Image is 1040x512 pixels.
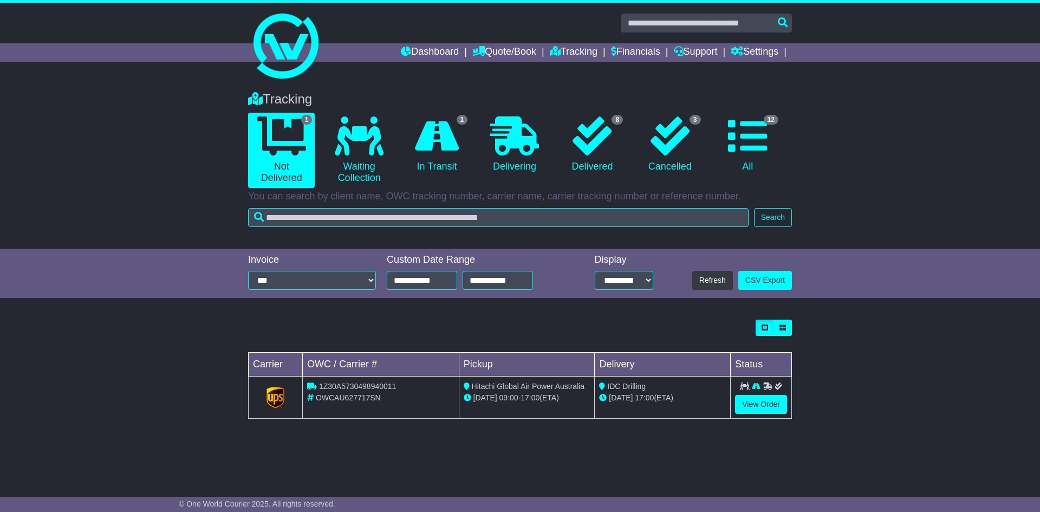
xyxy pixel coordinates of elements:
a: Quote/Book [472,43,536,62]
img: GetCarrierServiceLogo [266,387,285,409]
td: OWC / Carrier # [303,353,459,377]
span: 09:00 [499,393,518,402]
div: Invoice [248,254,376,266]
span: Hitachi Global Air Power Australia [472,382,585,391]
span: 12 [764,115,778,125]
span: 1 [301,115,313,125]
span: [DATE] [473,393,497,402]
a: Waiting Collection [326,113,392,188]
td: Pickup [459,353,595,377]
span: 1 [457,115,468,125]
a: Support [674,43,718,62]
td: Delivery [595,353,731,377]
p: You can search by client name, OWC tracking number, carrier name, carrier tracking number or refe... [248,191,792,203]
a: Dashboard [401,43,459,62]
button: Refresh [692,271,733,290]
span: OWCAU627717SN [316,393,381,402]
a: 12 All [714,113,781,177]
span: IDC Drilling [607,382,646,391]
button: Search [754,208,792,227]
div: (ETA) [599,392,726,404]
a: Tracking [550,43,597,62]
a: 1 In Transit [404,113,470,177]
td: Carrier [249,353,303,377]
span: 1Z30A5730498940011 [319,382,396,391]
span: [DATE] [609,393,633,402]
td: Status [731,353,792,377]
a: Delivering [481,113,548,177]
a: Financials [611,43,660,62]
span: 3 [690,115,701,125]
span: 17:00 [635,393,654,402]
div: Custom Date Range [387,254,561,266]
div: - (ETA) [464,392,590,404]
a: Settings [731,43,778,62]
div: Display [595,254,653,266]
a: 1 Not Delivered [248,113,315,188]
span: 8 [612,115,623,125]
span: © One World Courier 2025. All rights reserved. [179,500,335,508]
a: 8 Delivered [559,113,626,177]
div: Tracking [243,92,797,107]
a: CSV Export [738,271,792,290]
a: 3 Cancelled [636,113,703,177]
a: View Order [735,395,787,414]
span: 17:00 [521,393,539,402]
